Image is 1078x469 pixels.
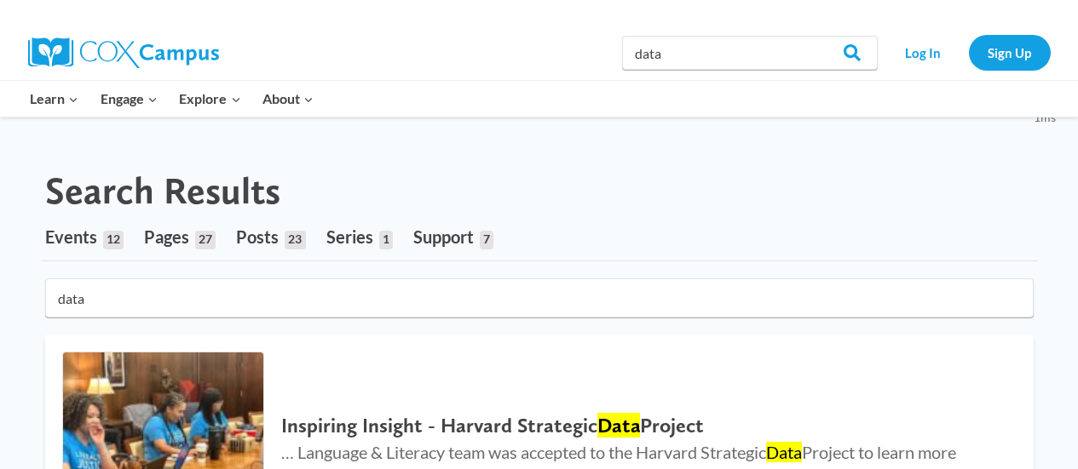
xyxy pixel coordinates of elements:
[45,226,97,247] span: Events
[144,213,216,260] a: Pages27
[20,81,325,117] nav: Primary Navigation
[480,231,493,249] span: 7
[262,88,314,110] span: About
[195,231,216,249] span: 27
[281,414,999,438] h2: Inspiring Insight - Harvard Strategic Project
[103,231,124,249] span: 12
[45,213,124,260] a: Events12
[45,169,280,214] h1: Search Results
[236,213,305,260] a: Posts23
[326,213,393,260] a: Series1
[45,278,1034,317] input: Search for...
[622,36,878,70] input: Search Cox Campus
[597,413,640,438] mark: Data
[144,226,189,247] span: Pages
[28,37,219,68] img: Cox Campus
[179,88,240,110] span: Explore
[379,231,393,249] span: 1
[326,226,373,247] span: Series
[413,226,474,247] span: Support
[30,88,78,110] span: Learn
[766,442,802,462] mark: Data
[413,213,493,260] a: Support7
[236,226,279,247] span: Posts
[886,35,960,70] a: Log In
[969,35,1051,70] a: Sign Up
[285,231,305,249] span: 23
[101,88,158,110] span: Engage
[886,35,1051,70] nav: Secondary Navigation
